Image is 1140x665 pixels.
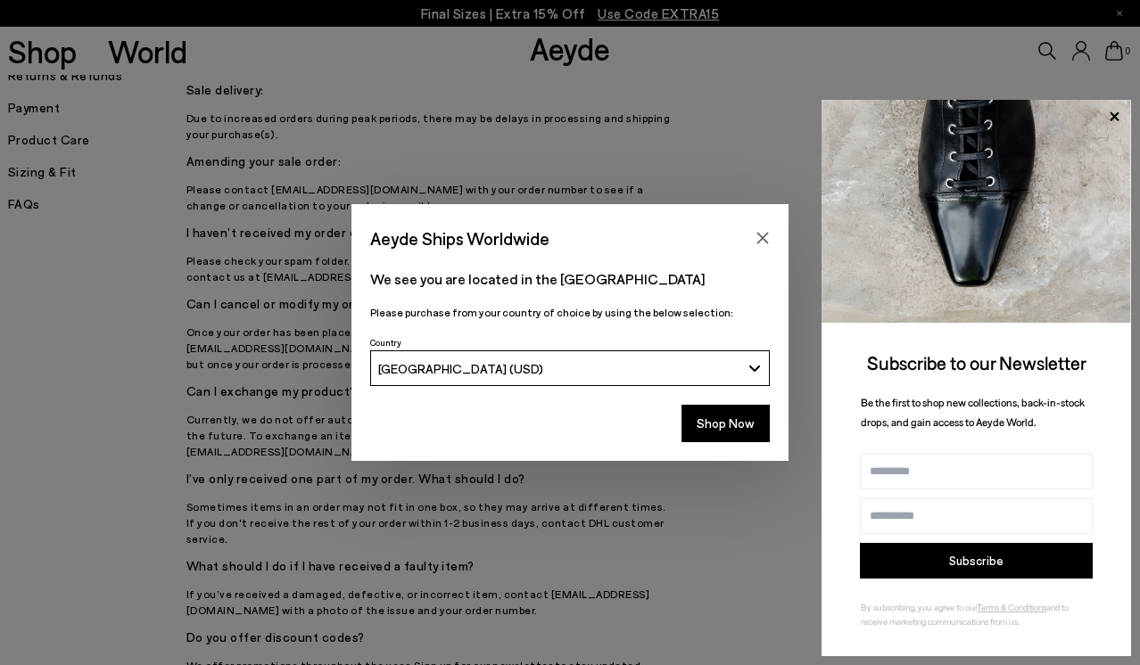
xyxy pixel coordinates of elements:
button: Close [749,225,776,251]
span: By subscribing, you agree to our [861,602,977,612]
span: Country [370,337,401,348]
p: Please purchase from your country of choice by using the below selection: [370,304,770,321]
span: Subscribe to our Newsletter [867,351,1086,374]
button: Shop Now [682,405,770,442]
span: Aeyde Ships Worldwide [370,223,549,254]
p: We see you are located in the [GEOGRAPHIC_DATA] [370,268,770,290]
button: Subscribe [860,543,1093,579]
img: ca3f721fb6ff708a270709c41d776025.jpg [822,100,1131,323]
span: [GEOGRAPHIC_DATA] (USD) [378,361,543,376]
a: Terms & Conditions [977,602,1046,612]
span: Be the first to shop new collections, back-in-stock drops, and gain access to Aeyde World. [861,396,1085,429]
